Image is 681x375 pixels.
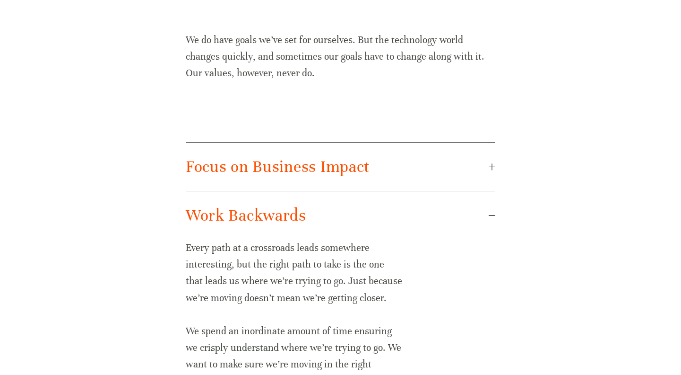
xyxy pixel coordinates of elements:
[186,240,403,306] p: Every path at a crossroads leads somewhere interesting, but the right path to take is the one tha...
[186,143,495,191] button: Focus on Business Impact
[186,205,489,225] span: Work Backwards
[186,157,489,177] span: Focus on Business Impact
[186,191,495,240] button: Work Backwards
[186,32,495,82] p: We do have goals we’ve set for ourselves. But the technology world changes quickly, and sometimes...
